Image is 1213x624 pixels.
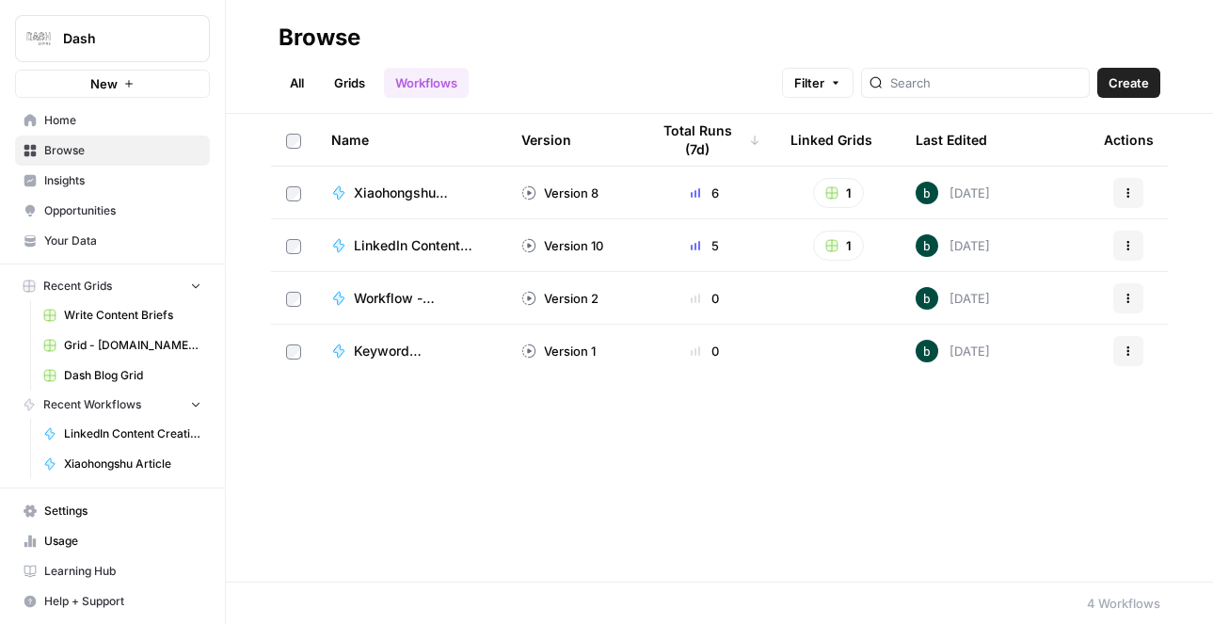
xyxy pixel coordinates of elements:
a: Home [15,105,210,136]
span: Create [1109,73,1149,92]
a: Xiaohongshu Article [35,449,210,479]
a: Opportunities [15,196,210,226]
div: [DATE] [916,340,990,362]
img: gx0wxgwc29af1y512pejf24ty0zo [916,182,938,204]
a: All [279,68,315,98]
input: Search [890,73,1081,92]
span: Dash [63,29,177,48]
a: Usage [15,526,210,556]
div: 0 [649,342,760,360]
div: Name [331,114,491,166]
span: New [90,74,118,93]
span: Workflow - [DOMAIN_NAME] Blog [354,289,476,308]
span: LinkedIn Content Creation [354,236,476,255]
div: Version 10 [521,236,603,255]
div: 5 [649,236,760,255]
div: [DATE] [916,182,990,204]
button: Help + Support [15,586,210,616]
a: Grid - [DOMAIN_NAME] Blog [35,330,210,360]
span: Recent Workflows [43,396,141,413]
span: Xiaohongshu Article [354,184,476,202]
div: Version 1 [521,342,596,360]
div: Version 8 [521,184,599,202]
a: LinkedIn Content Creation [35,419,210,449]
span: Home [44,112,201,129]
div: 0 [649,289,760,308]
a: Xiaohongshu Article [331,184,491,202]
img: gx0wxgwc29af1y512pejf24ty0zo [916,234,938,257]
img: Dash Logo [22,22,56,56]
button: 1 [813,231,864,261]
div: Actions [1104,114,1154,166]
button: Recent Grids [15,272,210,300]
button: Recent Workflows [15,391,210,419]
span: Usage [44,533,201,550]
a: Workflows [384,68,469,98]
span: Opportunities [44,202,201,219]
span: Settings [44,503,201,520]
div: [DATE] [916,287,990,310]
span: Xiaohongshu Article [64,456,201,472]
a: LinkedIn Content Creation [331,236,491,255]
button: Workspace: Dash [15,15,210,62]
div: 6 [649,184,760,202]
div: Total Runs (7d) [649,114,760,166]
span: Recent Grids [43,278,112,295]
div: Last Edited [916,114,987,166]
div: Linked Grids [790,114,872,166]
a: Settings [15,496,210,526]
span: Your Data [44,232,201,249]
span: Browse [44,142,201,159]
img: gx0wxgwc29af1y512pejf24ty0zo [916,340,938,362]
span: Insights [44,172,201,189]
span: Dash Blog Grid [64,367,201,384]
a: Write Content Briefs [35,300,210,330]
div: [DATE] [916,234,990,257]
a: Keyword Generation [331,342,491,360]
a: Workflow - [DOMAIN_NAME] Blog [331,289,491,308]
button: New [15,70,210,98]
a: Learning Hub [15,556,210,586]
span: Write Content Briefs [64,307,201,324]
a: Dash Blog Grid [35,360,210,391]
span: Help + Support [44,593,201,610]
a: Your Data [15,226,210,256]
span: Grid - [DOMAIN_NAME] Blog [64,337,201,354]
div: Browse [279,23,360,53]
div: Version 2 [521,289,599,308]
span: Keyword Generation [354,342,476,360]
span: Filter [794,73,824,92]
a: Grids [323,68,376,98]
img: gx0wxgwc29af1y512pejf24ty0zo [916,287,938,310]
button: Filter [782,68,854,98]
span: LinkedIn Content Creation [64,425,201,442]
span: Learning Hub [44,563,201,580]
button: Create [1097,68,1160,98]
a: Browse [15,136,210,166]
a: Insights [15,166,210,196]
div: 4 Workflows [1087,594,1160,613]
div: Version [521,114,571,166]
button: 1 [813,178,864,208]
